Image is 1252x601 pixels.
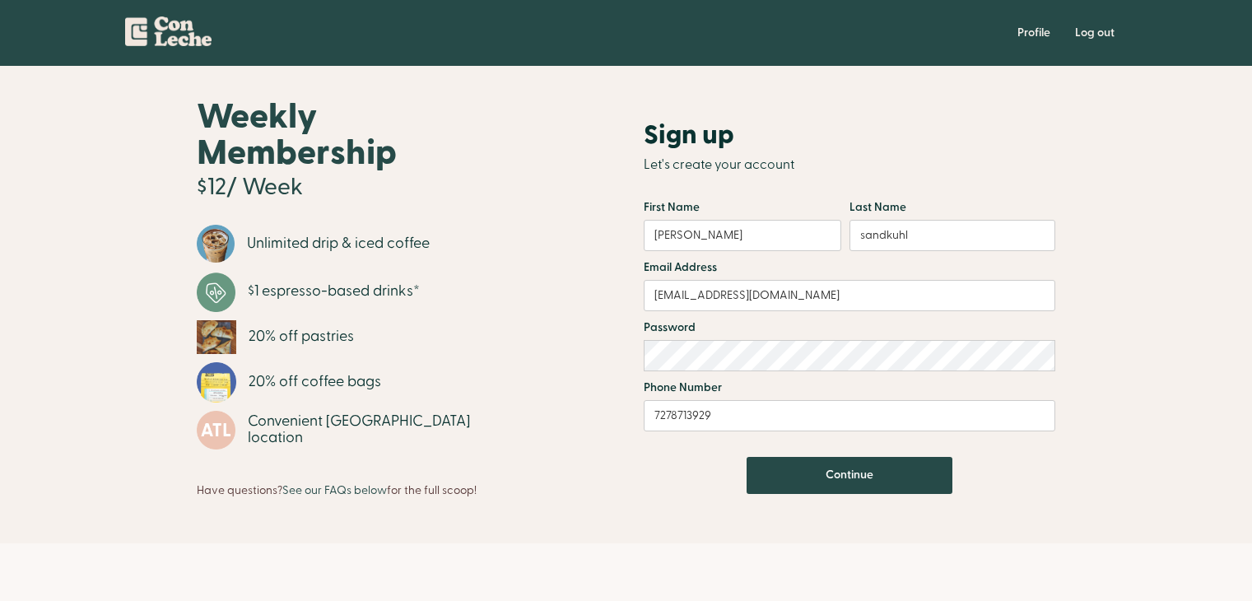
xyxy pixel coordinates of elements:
[249,374,381,390] div: 20% off coffee bags
[644,280,1055,311] input: youremail@email.com
[849,220,1055,251] input: Last name
[197,99,519,171] h1: Weekly Membership
[644,147,1055,183] h1: Let's create your account
[197,175,303,200] h3: $12/ Week
[644,319,1055,336] label: Password
[1063,8,1127,58] a: Log out
[247,235,430,252] div: Unlimited drip & iced coffee
[248,413,519,446] div: Convenient [GEOGRAPHIC_DATA] location
[644,400,1055,431] input: xxx-xxx-xxxx
[849,199,1022,216] label: Last Name
[644,120,734,150] h2: Sign up
[1005,8,1063,58] a: Profile
[197,476,477,499] div: Have questions? for the full scoop!
[282,482,387,498] a: See our FAQs below
[125,8,212,53] a: home
[644,220,841,251] input: First name
[747,457,952,494] input: Continue
[644,199,1055,494] form: Email Form
[249,328,354,345] div: 20% off pastries
[644,259,1055,276] label: Email Address
[644,380,1055,396] label: Phone Number
[644,199,849,216] label: First Name
[248,283,420,300] div: $1 espresso-based drinks*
